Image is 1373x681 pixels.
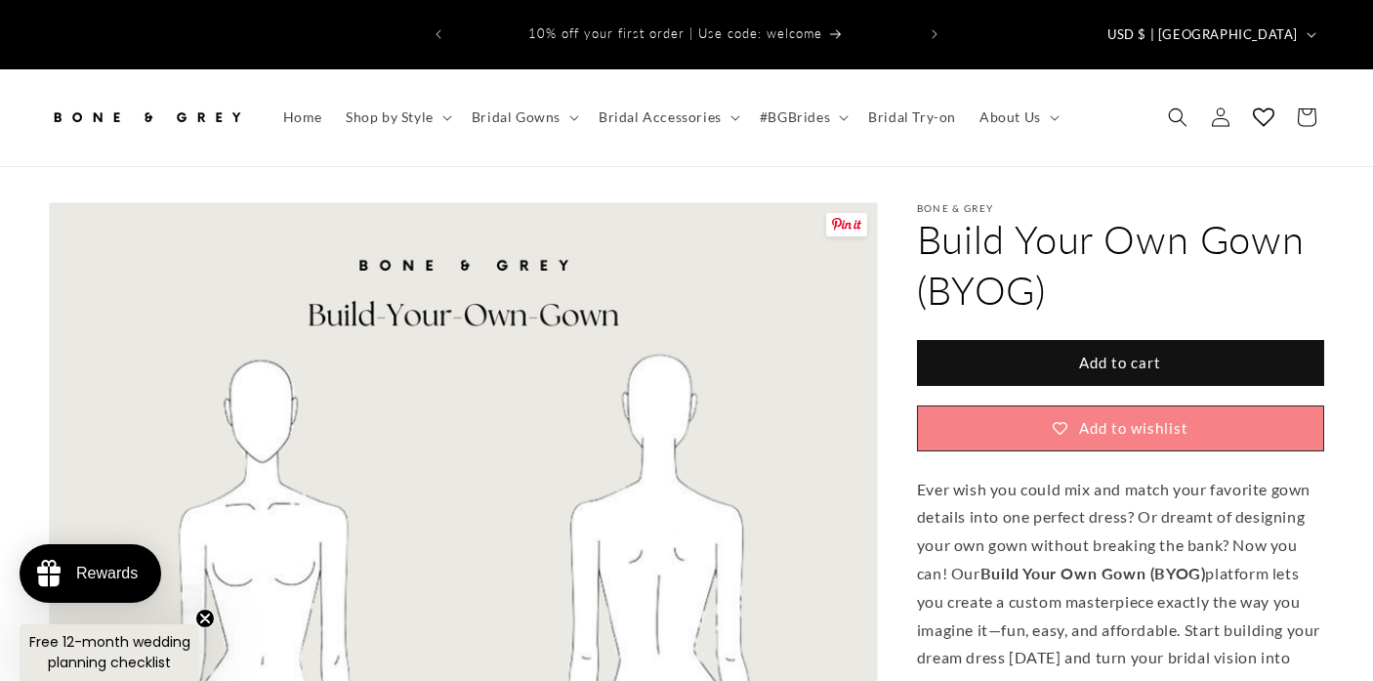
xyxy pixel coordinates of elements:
span: Bridal Gowns [472,108,561,126]
a: Home [271,97,334,138]
a: Bone and Grey Bridal [42,89,252,147]
summary: Search [1156,96,1199,139]
h1: Build Your Own Gown (BYOG) [917,214,1324,316]
summary: Bridal Gowns [460,97,587,138]
span: USD $ | [GEOGRAPHIC_DATA] [1107,25,1298,45]
a: Bridal Try-on [856,97,968,138]
strong: Build Your Own Gown (BYOG) [980,564,1206,582]
button: Add to cart [917,340,1324,386]
span: Free 12-month wedding planning checklist [29,632,190,672]
img: Bone and Grey Bridal [49,96,244,139]
span: 10% off your first order | Use code: welcome [528,25,822,41]
summary: Bridal Accessories [587,97,748,138]
div: Free 12-month wedding planning checklistClose teaser [20,624,199,681]
span: About Us [979,108,1041,126]
summary: #BGBrides [748,97,856,138]
span: Home [283,108,322,126]
span: #BGBrides [760,108,830,126]
button: Next announcement [913,16,956,53]
summary: Shop by Style [334,97,460,138]
button: Add to wishlist [917,405,1324,451]
button: USD $ | [GEOGRAPHIC_DATA] [1096,16,1324,53]
span: Shop by Style [346,108,434,126]
span: Bridal Accessories [599,108,722,126]
summary: About Us [968,97,1067,138]
button: Previous announcement [417,16,460,53]
p: Bone & Grey [917,202,1324,214]
div: Rewards [76,565,138,582]
span: Bridal Try-on [868,108,956,126]
button: Close teaser [195,609,215,628]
